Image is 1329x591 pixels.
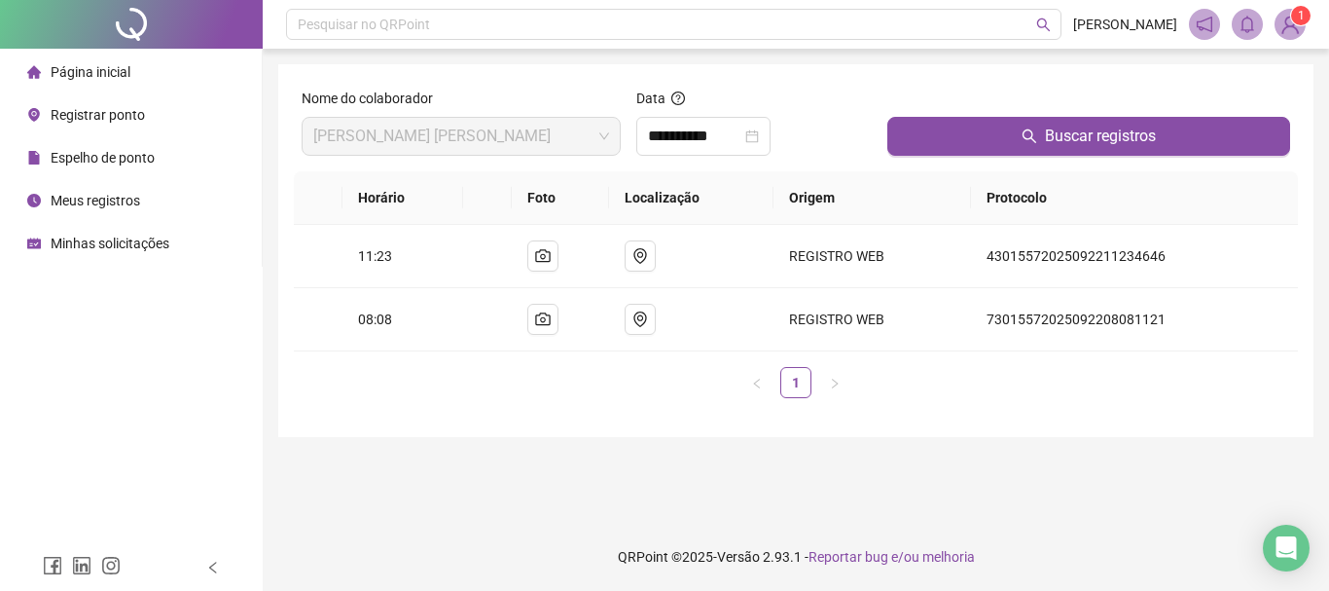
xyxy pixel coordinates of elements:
[1022,129,1037,144] span: search
[773,171,970,225] th: Origem
[971,225,1298,288] td: 43015572025092211234646
[1239,16,1256,33] span: bell
[829,378,841,389] span: right
[512,171,609,225] th: Foto
[27,108,41,122] span: environment
[101,556,121,575] span: instagram
[741,367,772,398] button: left
[808,549,975,565] span: Reportar bug e/ou melhoria
[773,225,970,288] td: REGISTRO WEB
[1045,125,1156,148] span: Buscar registros
[609,171,774,225] th: Localização
[313,118,609,155] span: VANESSA DA SILVA CORDEIRO
[51,150,155,166] span: Espelho de ponto
[263,523,1329,591] footer: QRPoint © 2025 - 2.93.1 -
[632,248,648,264] span: environment
[1291,6,1311,25] sup: Atualize o seu contato no menu Meus Dados
[819,367,850,398] li: Próxima página
[632,312,648,327] span: environment
[358,248,392,264] span: 11:23
[819,367,850,398] button: right
[741,367,772,398] li: Página anterior
[1263,525,1310,572] div: Open Intercom Messenger
[206,561,220,574] span: left
[302,88,446,109] label: Nome do colaborador
[1298,9,1305,22] span: 1
[27,237,41,250] span: schedule
[780,367,811,398] li: 1
[51,193,140,208] span: Meus registros
[51,107,145,123] span: Registrar ponto
[43,556,62,575] span: facebook
[971,288,1298,351] td: 73015572025092208081121
[1275,10,1305,39] img: 95045
[671,92,685,105] span: question-circle
[358,312,392,327] span: 08:08
[887,117,1290,156] button: Buscar registros
[636,91,665,106] span: Data
[51,64,130,80] span: Página inicial
[1196,16,1213,33] span: notification
[971,171,1298,225] th: Protocolo
[535,312,551,327] span: camera
[535,248,551,264] span: camera
[781,368,810,397] a: 1
[717,549,760,565] span: Versão
[1036,18,1051,32] span: search
[342,171,464,225] th: Horário
[72,556,91,575] span: linkedin
[27,65,41,79] span: home
[1073,14,1177,35] span: [PERSON_NAME]
[27,151,41,165] span: file
[751,378,763,389] span: left
[51,236,169,251] span: Minhas solicitações
[773,288,970,351] td: REGISTRO WEB
[27,194,41,207] span: clock-circle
